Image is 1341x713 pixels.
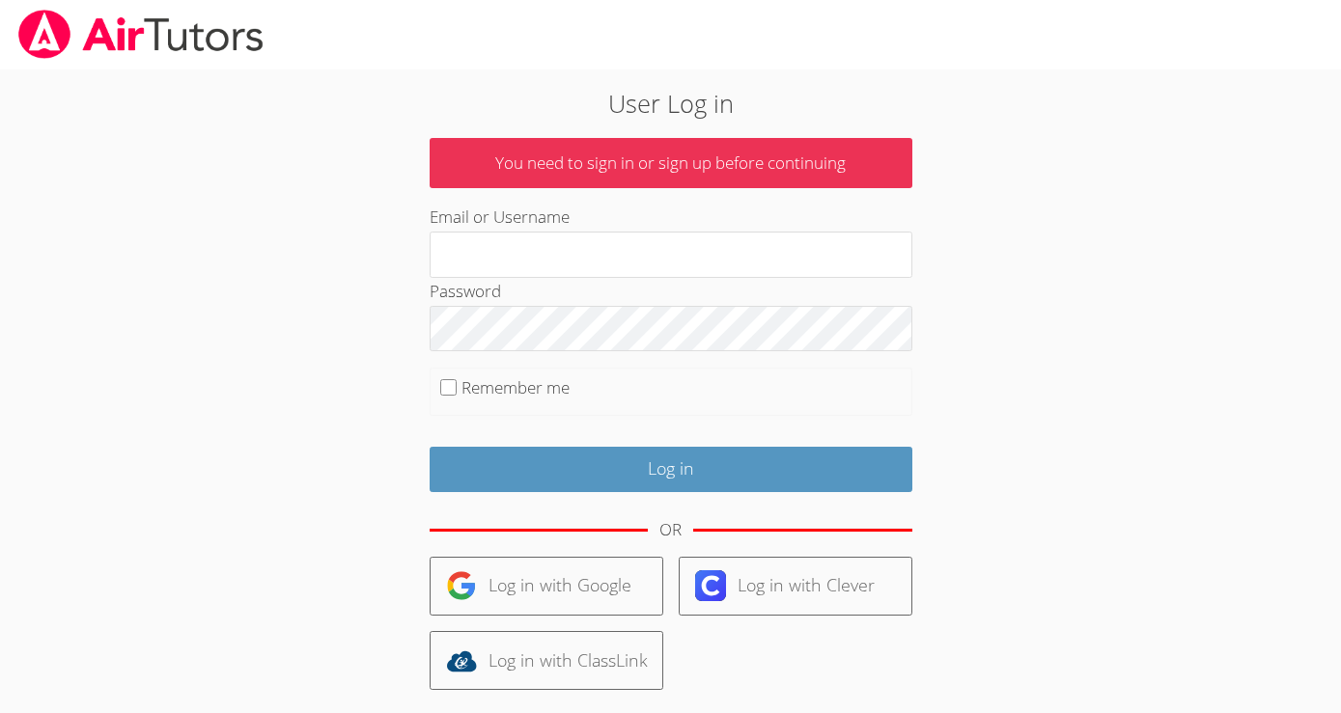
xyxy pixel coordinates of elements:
a: Log in with Clever [679,557,912,616]
a: Log in with Google [430,557,663,616]
p: You need to sign in or sign up before continuing [430,138,912,189]
h2: User Log in [308,85,1032,122]
label: Email or Username [430,206,570,228]
label: Password [430,280,501,302]
img: google-logo-50288ca7cdecda66e5e0955fdab243c47b7ad437acaf1139b6f446037453330a.svg [446,570,477,601]
img: clever-logo-6eab21bc6e7a338710f1a6ff85c0baf02591cd810cc4098c63d3a4b26e2feb20.svg [695,570,726,601]
input: Log in [430,447,912,492]
div: OR [659,516,682,544]
a: Log in with ClassLink [430,631,663,690]
img: airtutors_banner-c4298cdbf04f3fff15de1276eac7730deb9818008684d7c2e4769d2f7ddbe033.png [16,10,265,59]
img: classlink-logo-d6bb404cc1216ec64c9a2012d9dc4662098be43eaf13dc465df04b49fa7ab582.svg [446,645,477,676]
label: Remember me [461,376,570,398]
